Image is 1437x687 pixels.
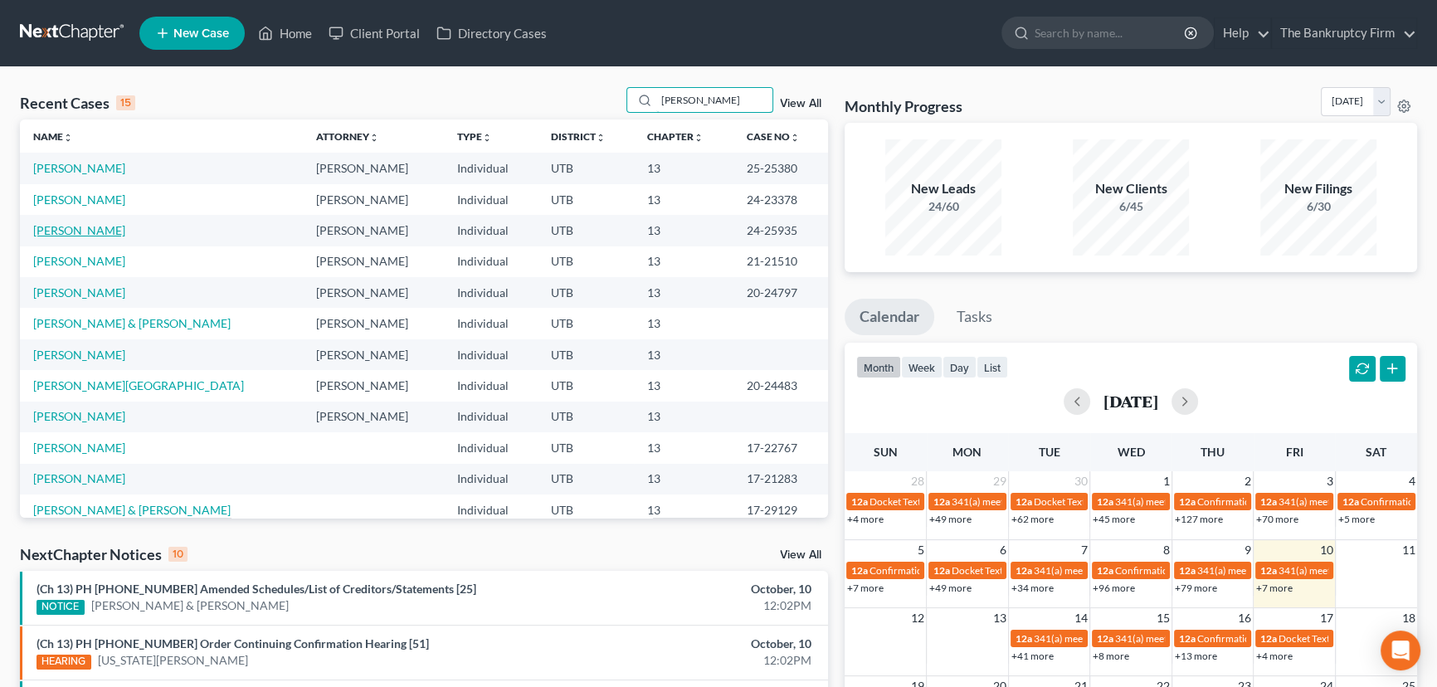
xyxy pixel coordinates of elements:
td: 17-29129 [733,495,828,525]
span: 17 [1318,608,1335,628]
td: 13 [634,184,733,215]
div: 12:02PM [564,652,811,669]
td: 13 [634,246,733,277]
input: Search by name... [656,88,772,112]
td: Individual [444,184,537,215]
span: Docket Text: for [PERSON_NAME] [952,564,1100,577]
span: 8 [1162,540,1172,560]
span: Docket Text: for [PERSON_NAME] [1034,495,1182,508]
span: Confirmation Hearing for [PERSON_NAME] & [PERSON_NAME] [1115,564,1393,577]
td: [PERSON_NAME] [303,215,444,246]
a: [PERSON_NAME] [33,285,125,300]
span: 341(a) meeting for [PERSON_NAME] & [PERSON_NAME] [1115,632,1363,645]
td: Individual [444,153,537,183]
td: UTB [537,432,634,463]
a: Chapterunfold_more [647,130,704,143]
button: list [977,356,1008,378]
td: 17-21283 [733,464,828,495]
a: Help [1215,18,1270,48]
span: Confirmation hearing for [PERSON_NAME] [1197,632,1386,645]
a: [PERSON_NAME] & [PERSON_NAME] [33,316,231,330]
td: [PERSON_NAME] [303,153,444,183]
a: +79 more [1175,582,1217,594]
span: 12a [1016,632,1032,645]
span: 29 [991,471,1008,491]
td: 13 [634,153,733,183]
span: 12a [1342,495,1359,508]
span: 12a [933,564,950,577]
i: unfold_more [369,133,379,143]
td: 24-25935 [733,215,828,246]
td: Individual [444,215,537,246]
span: New Case [173,27,229,40]
td: [PERSON_NAME] [303,370,444,401]
span: 341(a) meeting for Spenser Love Sr. & [PERSON_NAME] Love [1034,564,1296,577]
span: Sun [874,445,898,459]
a: [PERSON_NAME] [33,254,125,268]
a: +7 more [1256,582,1293,594]
span: 16 [1236,608,1253,628]
a: +8 more [1093,650,1129,662]
div: New Leads [885,179,1001,198]
td: Individual [444,339,537,370]
span: 12a [851,495,868,508]
td: UTB [537,153,634,183]
a: Home [250,18,320,48]
span: 6 [998,540,1008,560]
td: [PERSON_NAME] [303,277,444,308]
a: [PERSON_NAME][GEOGRAPHIC_DATA] [33,378,244,392]
span: 4 [1407,471,1417,491]
div: 6/30 [1260,198,1376,215]
a: (Ch 13) PH [PHONE_NUMBER] Amended Schedules/List of Creditors/Statements [25] [37,582,476,596]
td: [PERSON_NAME] [303,308,444,339]
td: Individual [444,246,537,277]
a: +41 more [1011,650,1054,662]
i: unfold_more [790,133,800,143]
a: +7 more [847,582,884,594]
div: Recent Cases [20,93,135,113]
div: New Filings [1260,179,1376,198]
td: UTB [537,402,634,432]
div: 10 [168,547,188,562]
td: Individual [444,495,537,525]
a: View All [780,98,821,110]
span: 28 [909,471,926,491]
div: HEARING [37,655,91,670]
a: Calendar [845,299,934,335]
a: [PERSON_NAME] & [PERSON_NAME] [91,597,289,614]
td: 13 [634,402,733,432]
a: [PERSON_NAME] [33,161,125,175]
input: Search by name... [1035,17,1186,48]
td: UTB [537,308,634,339]
td: 13 [634,215,733,246]
span: Docket Text: for [PERSON_NAME] [1279,632,1427,645]
td: [PERSON_NAME] [303,184,444,215]
span: 3 [1325,471,1335,491]
a: Directory Cases [428,18,555,48]
a: Tasks [942,299,1007,335]
td: UTB [537,215,634,246]
td: UTB [537,370,634,401]
td: 24-23378 [733,184,828,215]
button: day [943,356,977,378]
a: +49 more [929,582,972,594]
td: [PERSON_NAME] [303,339,444,370]
span: 11 [1400,540,1417,560]
span: 12a [1016,564,1032,577]
td: Individual [444,464,537,495]
span: 30 [1073,471,1089,491]
a: [PERSON_NAME] [33,441,125,455]
span: 12 [909,608,926,628]
td: Individual [444,308,537,339]
span: 15 [1155,608,1172,628]
span: Sat [1366,445,1386,459]
a: +96 more [1093,582,1135,594]
div: New Clients [1073,179,1189,198]
td: 13 [634,370,733,401]
span: Confirmation Hearing for [PERSON_NAME] [870,564,1059,577]
td: Individual [444,432,537,463]
i: unfold_more [595,133,605,143]
span: 10 [1318,540,1335,560]
div: 6/45 [1073,198,1189,215]
span: 18 [1400,608,1417,628]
